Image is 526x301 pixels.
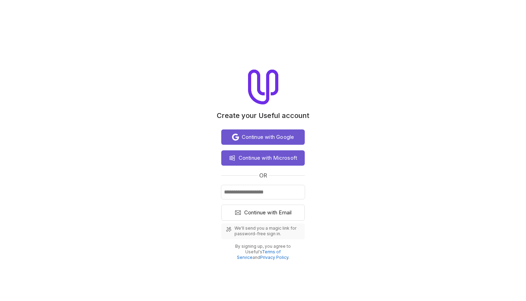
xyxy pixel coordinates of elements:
button: Continue with Google [221,129,305,145]
span: Continue with Email [244,208,292,217]
a: Terms of Service [237,249,281,260]
span: We'll send you a magic link for password-free sign in. [234,225,301,237]
span: Continue with Google [242,133,294,141]
button: Continue with Email [221,205,305,221]
a: Privacy Policy [260,255,288,260]
input: Email [221,185,305,199]
span: or [259,171,267,180]
p: By signing up, you agree to Useful's and . [227,244,299,260]
span: Continue with Microsoft [239,154,297,162]
button: Continue with Microsoft [221,150,305,166]
h1: Create your Useful account [217,111,309,120]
